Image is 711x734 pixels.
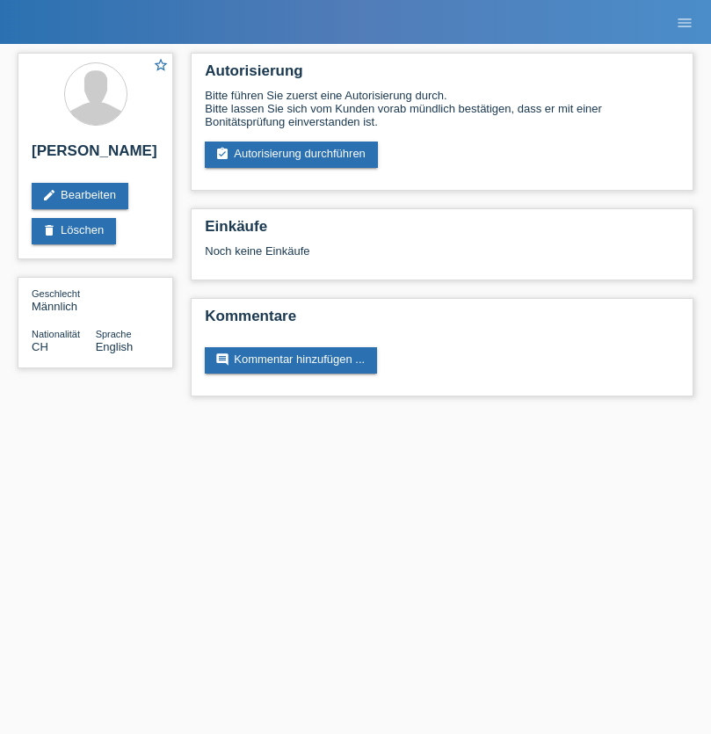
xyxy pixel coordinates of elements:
[96,340,134,353] span: English
[32,142,159,169] h2: [PERSON_NAME]
[205,244,679,271] div: Noch keine Einkäufe
[205,347,377,374] a: commentKommentar hinzufügen ...
[205,89,679,128] div: Bitte führen Sie zuerst eine Autorisierung durch. Bitte lassen Sie sich vom Kunden vorab mündlich...
[153,57,169,73] i: star_border
[42,188,56,202] i: edit
[676,14,693,32] i: menu
[205,218,679,244] h2: Einkäufe
[215,147,229,161] i: assignment_turned_in
[32,340,48,353] span: Schweiz
[32,183,128,209] a: editBearbeiten
[205,142,378,168] a: assignment_turned_inAutorisierung durchführen
[32,329,80,339] span: Nationalität
[205,62,679,89] h2: Autorisierung
[32,218,116,244] a: deleteLöschen
[42,223,56,237] i: delete
[96,329,132,339] span: Sprache
[215,352,229,367] i: comment
[32,288,80,299] span: Geschlecht
[32,287,96,313] div: Männlich
[667,17,702,27] a: menu
[153,57,169,76] a: star_border
[205,308,679,334] h2: Kommentare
